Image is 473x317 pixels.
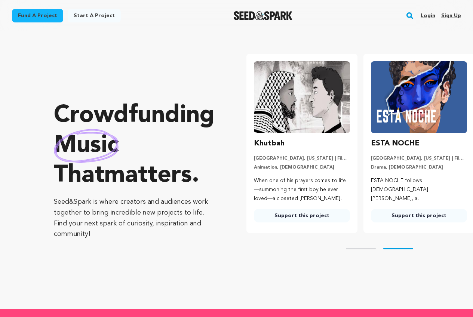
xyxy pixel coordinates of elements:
[54,101,216,191] p: Crowdfunding that .
[254,164,350,170] p: Animation, [DEMOGRAPHIC_DATA]
[12,9,63,22] a: Fund a project
[54,197,216,240] p: Seed&Spark is where creators and audiences work together to bring incredible new projects to life...
[371,138,420,150] h3: ESTA NOCHE
[371,176,467,203] p: ESTA NOCHE follows [DEMOGRAPHIC_DATA] [PERSON_NAME], a [DEMOGRAPHIC_DATA], homeless runaway, conf...
[371,61,467,133] img: ESTA NOCHE image
[371,164,467,170] p: Drama, [DEMOGRAPHIC_DATA]
[371,209,467,222] a: Support this project
[104,164,192,188] span: matters
[68,9,121,22] a: Start a project
[441,10,461,22] a: Sign up
[421,10,435,22] a: Login
[234,11,292,20] img: Seed&Spark Logo Dark Mode
[371,156,467,161] p: [GEOGRAPHIC_DATA], [US_STATE] | Film Short
[254,176,350,203] p: When one of his prayers comes to life—summoning the first boy he ever loved—a closeted [PERSON_NA...
[254,138,285,150] h3: Khutbah
[234,11,292,20] a: Seed&Spark Homepage
[54,129,119,162] img: hand sketched image
[254,61,350,133] img: Khutbah image
[254,156,350,161] p: [GEOGRAPHIC_DATA], [US_STATE] | Film Short
[254,209,350,222] a: Support this project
